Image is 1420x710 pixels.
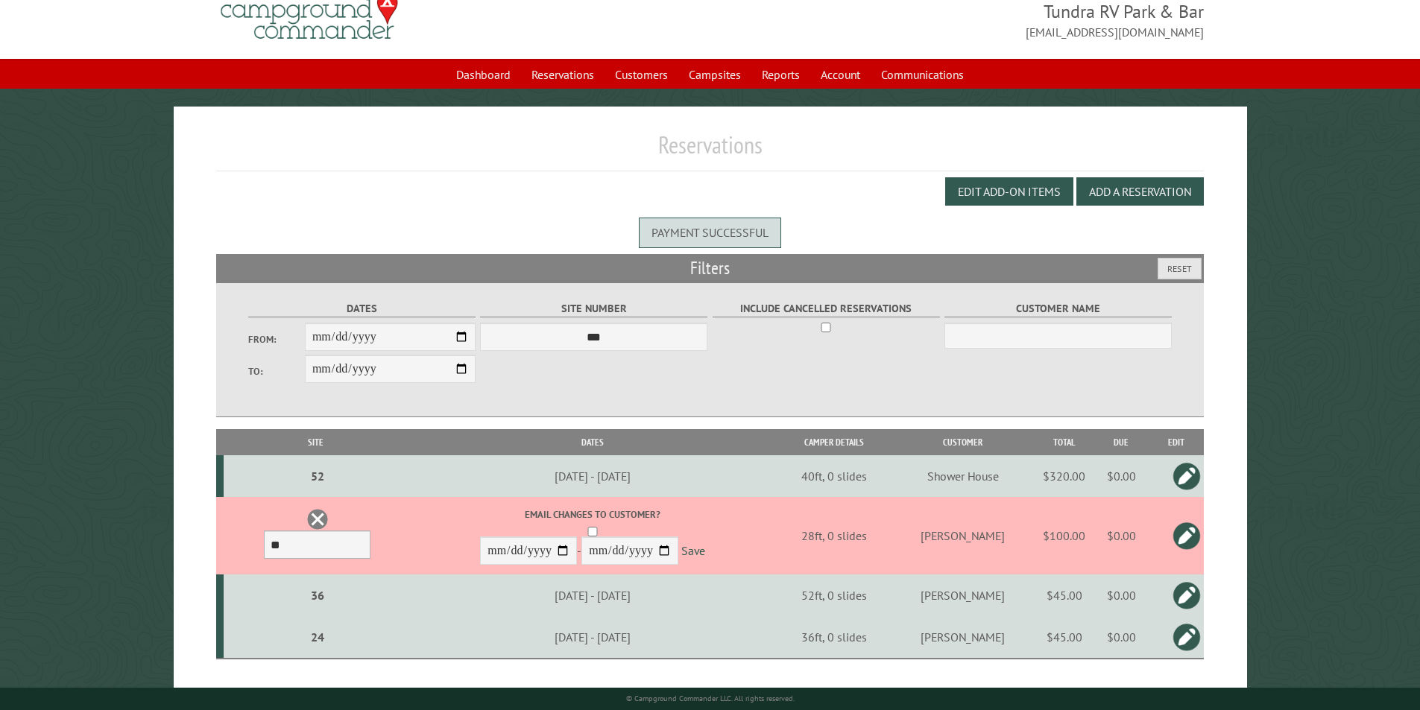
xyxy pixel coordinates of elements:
button: Add a Reservation [1076,177,1204,206]
td: 36ft, 0 slides [777,616,891,659]
td: $0.00 [1094,455,1149,497]
a: Reports [753,60,809,89]
label: Email changes to customer? [410,507,775,522]
td: [PERSON_NAME] [891,616,1034,659]
th: Due [1094,429,1149,455]
th: Total [1035,429,1094,455]
a: Save [681,543,705,558]
div: 36 [230,588,406,603]
div: Payment successful [639,218,781,247]
td: $45.00 [1035,616,1094,659]
td: Shower House [891,455,1034,497]
th: Edit [1149,429,1205,455]
label: Include Cancelled Reservations [713,300,940,317]
div: 24 [230,630,406,644]
h1: Reservations [216,130,1205,171]
th: Dates [408,429,778,455]
label: Site Number [480,300,707,317]
h2: Filters [216,254,1205,282]
a: Campsites [680,60,750,89]
th: Camper Details [777,429,891,455]
div: 52 [230,469,406,484]
button: Edit Add-on Items [945,177,1073,206]
label: Customer Name [944,300,1172,317]
label: To: [248,364,305,378]
div: [DATE] - [DATE] [410,588,775,603]
small: © Campground Commander LLC. All rights reserved. [626,694,795,703]
td: $320.00 [1035,455,1094,497]
th: Customer [891,429,1034,455]
button: Reset [1158,258,1202,279]
a: Dashboard [447,60,520,89]
td: 40ft, 0 slides [777,455,891,497]
td: $45.00 [1035,574,1094,616]
label: Dates [248,300,476,317]
td: [PERSON_NAME] [891,574,1034,616]
a: Delete this reservation [306,508,329,530]
a: Customers [606,60,677,89]
a: Communications [872,60,973,89]
td: $0.00 [1094,616,1149,659]
th: Site [224,429,408,455]
td: [PERSON_NAME] [891,497,1034,574]
td: $0.00 [1094,574,1149,616]
div: [DATE] - [DATE] [410,630,775,644]
td: 52ft, 0 slides [777,574,891,616]
a: Reservations [523,60,603,89]
td: 28ft, 0 slides [777,497,891,574]
td: $100.00 [1035,497,1094,574]
td: $0.00 [1094,497,1149,574]
div: [DATE] - [DATE] [410,469,775,484]
label: From: [248,332,305,346]
a: Account [812,60,869,89]
div: - [410,507,775,568]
